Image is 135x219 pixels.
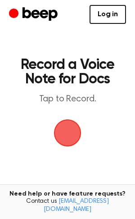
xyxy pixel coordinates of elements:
img: Beep Logo [54,119,81,146]
a: [EMAIL_ADDRESS][DOMAIN_NAME] [44,198,109,213]
h1: Record a Voice Note for Docs [16,58,119,87]
a: Log in [90,5,126,24]
p: Tap to Record. [16,94,119,105]
span: Contact us [5,198,130,214]
a: Beep [9,6,60,23]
